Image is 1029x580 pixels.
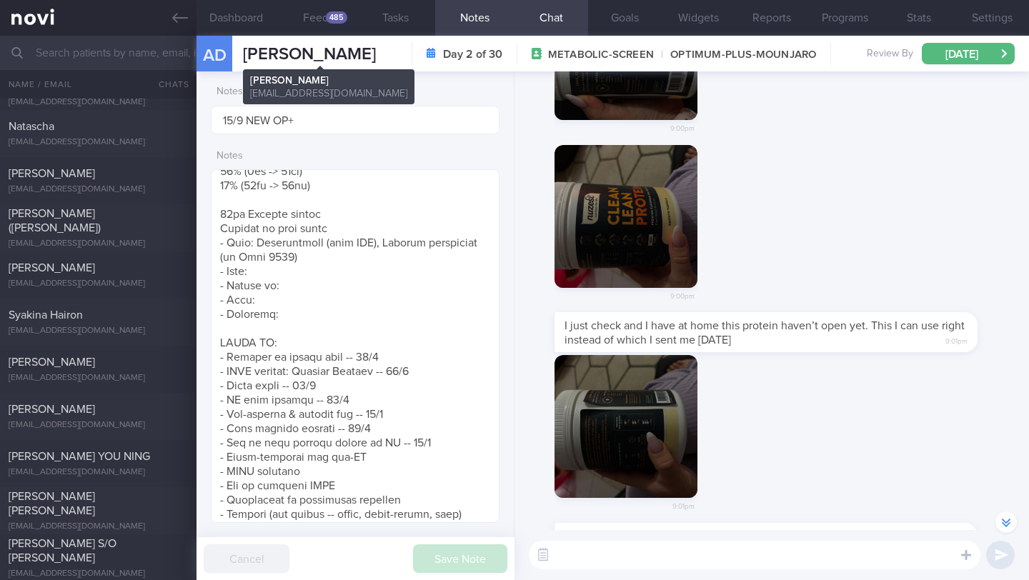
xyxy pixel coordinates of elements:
div: [EMAIL_ADDRESS][DOMAIN_NAME] [9,137,188,148]
strong: Day 2 of 30 [443,47,502,61]
span: [PERSON_NAME] [9,404,95,415]
span: 9:01pm [672,498,695,511]
div: [EMAIL_ADDRESS][DOMAIN_NAME] [9,279,188,289]
span: [PERSON_NAME] [9,356,95,368]
div: AD [188,27,242,82]
span: OPTIMUM-PLUS-MOUNJARO [654,48,816,62]
span: Syakina Hairon [9,309,83,321]
span: [PERSON_NAME] [PERSON_NAME] [9,491,95,516]
span: 9:00pm [670,120,695,134]
span: [PERSON_NAME] [243,46,376,63]
div: [EMAIL_ADDRESS][DOMAIN_NAME] [9,420,188,431]
div: [EMAIL_ADDRESS][DOMAIN_NAME] [9,521,188,532]
span: [PERSON_NAME] S/O [PERSON_NAME] [9,538,116,564]
span: 9:00pm [670,288,695,301]
span: Natascha [9,121,54,132]
span: [PERSON_NAME] YOU NING [9,451,150,462]
label: Notes [217,150,494,163]
label: Notes Summary [217,86,494,99]
div: [EMAIL_ADDRESS][DOMAIN_NAME] [9,97,188,108]
span: [PERSON_NAME] ([PERSON_NAME]) [9,208,101,234]
span: Review By [867,48,913,61]
span: METABOLIC-SCREEN [548,48,654,62]
span: 9:01pm [945,333,968,346]
div: [EMAIL_ADDRESS][DOMAIN_NAME] [9,467,188,478]
img: Photo by [555,145,697,288]
div: [EMAIL_ADDRESS][DOMAIN_NAME] [9,326,188,336]
div: [EMAIL_ADDRESS][DOMAIN_NAME] [9,373,188,384]
div: [EMAIL_ADDRESS][DOMAIN_NAME] [9,569,188,579]
span: I just check and I have at home this protein haven’t open yet. This I can use right instead of wh... [565,320,965,346]
button: Chats [139,70,197,99]
span: [PERSON_NAME] [9,168,95,179]
div: 485 [326,11,347,24]
span: [PERSON_NAME] [9,262,95,274]
div: [EMAIL_ADDRESS][DOMAIN_NAME] [9,184,188,195]
div: [EMAIL_ADDRESS][DOMAIN_NAME] [9,239,188,249]
img: Photo by [555,355,697,498]
button: [DATE] [922,43,1015,64]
